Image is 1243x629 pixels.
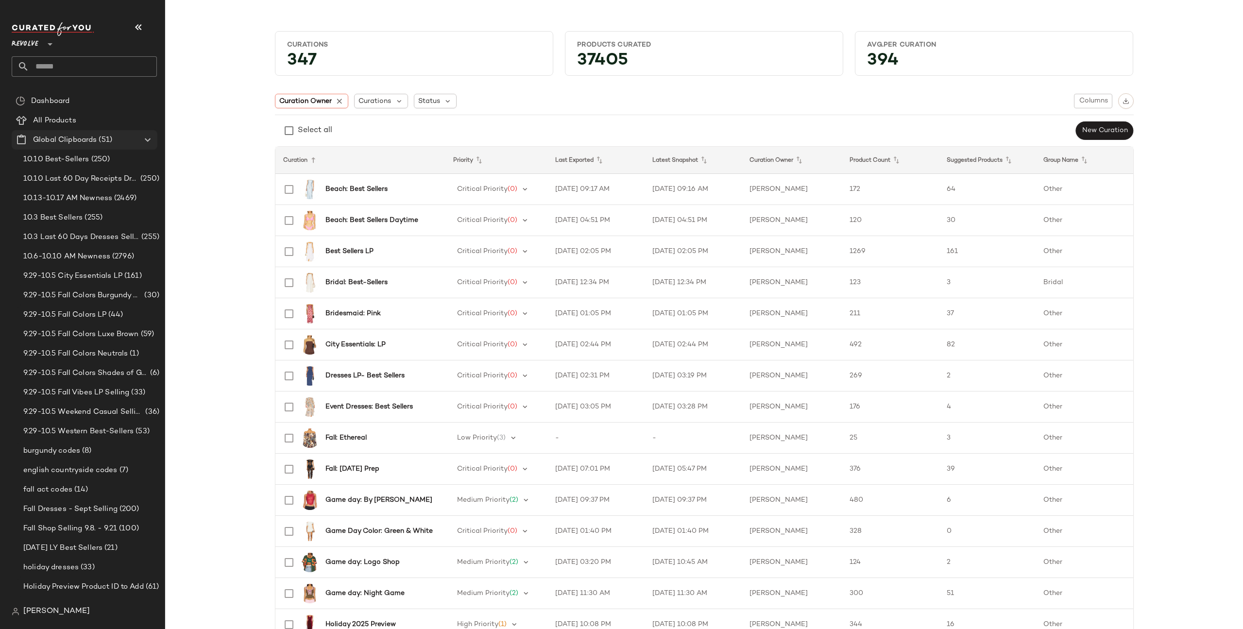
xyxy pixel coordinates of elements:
[23,271,122,282] span: 9.29-10.5 City Essentials LP
[23,232,139,243] span: 10.3 Last 60 Days Dresses Selling
[510,590,518,597] span: (2)
[300,459,320,479] img: SLEE-WD453_V1.jpg
[508,527,517,535] span: (0)
[842,547,939,578] td: 124
[23,426,134,437] span: 9.29-10.5 Western Best-Sellers
[72,484,88,495] span: (14)
[300,584,320,603] img: IAMR-WS111_V1.jpg
[33,115,76,126] span: All Products
[23,606,90,617] span: [PERSON_NAME]
[742,454,842,485] td: [PERSON_NAME]
[867,40,1121,50] div: Avg.per Curation
[939,423,1036,454] td: 3
[1036,174,1133,205] td: Other
[842,205,939,236] td: 120
[457,372,508,379] span: Critical Priority
[287,40,541,50] div: Curations
[83,212,102,223] span: (255)
[547,360,645,391] td: [DATE] 02:31 PM
[138,601,159,612] span: (309)
[12,33,38,51] span: Revolve
[23,154,89,165] span: 10.10 Best-Sellers
[23,543,102,554] span: [DATE] LY Best Sellers
[742,236,842,267] td: [PERSON_NAME]
[106,309,123,321] span: (44)
[859,53,1129,71] div: 394
[577,40,831,50] div: Products Curated
[117,523,139,534] span: (100)
[33,135,97,146] span: Global Clipboards
[547,391,645,423] td: [DATE] 03:05 PM
[939,205,1036,236] td: 30
[742,423,842,454] td: [PERSON_NAME]
[325,277,388,288] b: Bridal: Best-Sellers
[457,496,510,504] span: Medium Priority
[939,236,1036,267] td: 161
[510,496,518,504] span: (2)
[645,267,742,298] td: [DATE] 12:34 PM
[939,516,1036,547] td: 0
[102,543,118,554] span: (21)
[325,402,413,412] b: Event Dresses: Best Sellers
[1036,454,1133,485] td: Other
[23,329,139,340] span: 9.29-10.5 Fall Colors Luxe Brown
[1036,360,1133,391] td: Other
[645,174,742,205] td: [DATE] 09:16 AM
[1074,94,1112,108] button: Columns
[842,516,939,547] td: 328
[508,465,517,473] span: (0)
[508,186,517,193] span: (0)
[118,504,139,515] span: (200)
[842,360,939,391] td: 269
[325,495,432,505] b: Game day: By [PERSON_NAME]
[742,174,842,205] td: [PERSON_NAME]
[547,298,645,329] td: [DATE] 01:05 PM
[325,184,388,194] b: Beach: Best Sellers
[939,578,1036,609] td: 51
[300,397,320,417] img: ELLI-WD344_V1.jpg
[143,407,159,418] span: (36)
[457,403,508,410] span: Critical Priority
[547,267,645,298] td: [DATE] 12:34 PM
[139,329,154,340] span: (59)
[279,96,332,106] span: Curation Owner
[547,205,645,236] td: [DATE] 04:51 PM
[325,340,386,350] b: City Essentials: LP
[842,236,939,267] td: 1269
[457,217,508,224] span: Critical Priority
[645,454,742,485] td: [DATE] 05:47 PM
[547,485,645,516] td: [DATE] 09:37 PM
[508,217,517,224] span: (0)
[842,391,939,423] td: 176
[300,553,320,572] img: HAND-WS16_V1.jpg
[128,348,138,359] span: (1)
[497,434,506,442] span: (3)
[23,562,79,573] span: holiday dresses
[325,526,433,536] b: Game Day Color: Green & White
[79,562,95,573] span: (33)
[300,335,320,355] img: SDYS-WS266_V1.jpg
[842,298,939,329] td: 211
[508,372,517,379] span: (0)
[142,290,159,301] span: (30)
[23,504,118,515] span: Fall Dresses - Sept Selling
[645,205,742,236] td: [DATE] 04:51 PM
[325,371,405,381] b: Dresses LP- Best Sellers
[939,147,1036,174] th: Suggested Products
[457,559,510,566] span: Medium Priority
[122,271,142,282] span: (161)
[300,273,320,292] img: WWWR-WD123_V1.jpg
[842,578,939,609] td: 300
[23,212,83,223] span: 10.3 Best Sellers
[547,329,645,360] td: [DATE] 02:44 PM
[498,621,507,628] span: (1)
[300,180,320,199] img: SDYS-WD139_V1.jpg
[31,96,69,107] span: Dashboard
[510,559,518,566] span: (2)
[144,581,159,593] span: (61)
[645,147,742,174] th: Latest Snapshot
[742,267,842,298] td: [PERSON_NAME]
[457,590,510,597] span: Medium Priority
[300,366,320,386] img: LIOR-WD45_V1.jpg
[139,232,159,243] span: (255)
